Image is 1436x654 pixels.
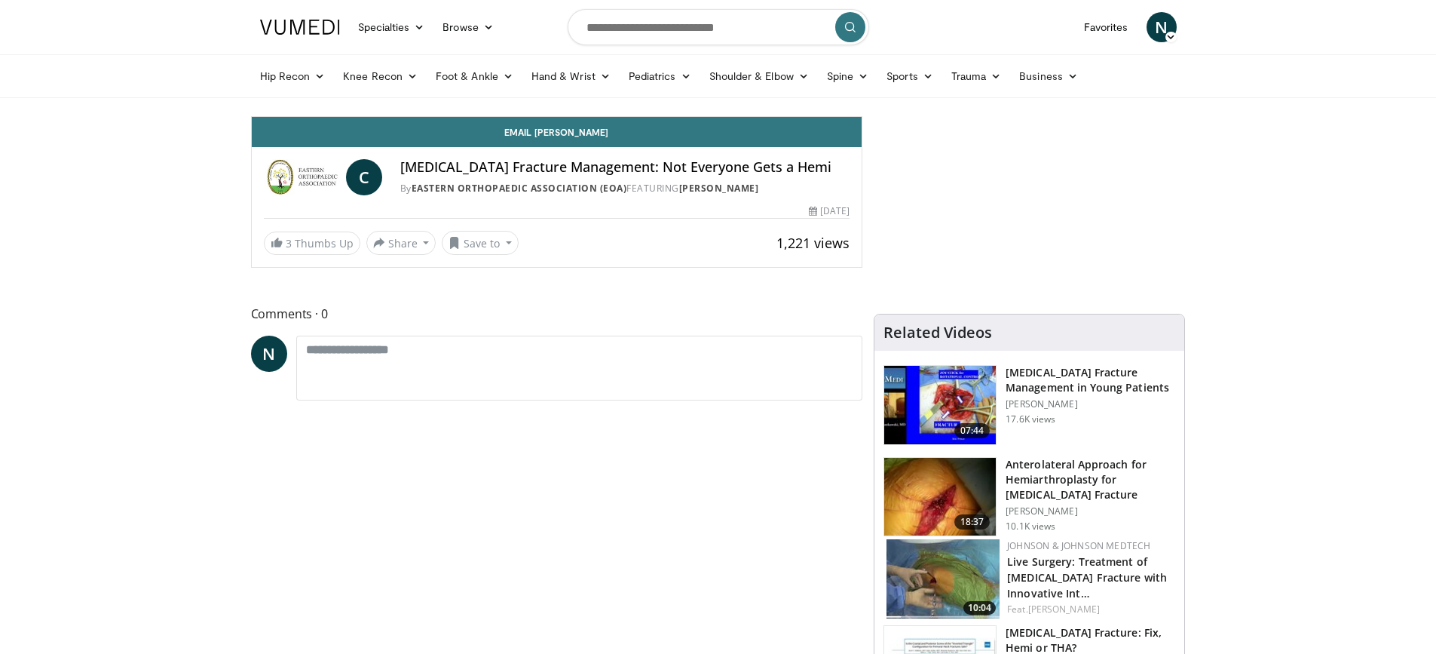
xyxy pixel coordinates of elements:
[954,423,991,438] span: 07:44
[252,117,862,147] a: Email [PERSON_NAME]
[1147,12,1177,42] a: N
[883,324,992,342] h4: Related Videos
[346,159,382,195] a: C
[1007,603,1172,616] div: Feat.
[1006,413,1055,425] p: 17.6K views
[522,61,620,91] a: Hand & Wrist
[442,231,519,255] button: Save to
[886,539,1000,619] a: 10:04
[412,182,627,195] a: Eastern Orthopaedic Association (EOA)
[963,601,996,615] span: 10:04
[942,61,1011,91] a: Trauma
[818,61,877,91] a: Spine
[954,514,991,530] span: 18:37
[776,234,850,252] span: 1,221 views
[251,61,335,91] a: Hip Recon
[1007,539,1150,552] a: Johnson & Johnson MedTech
[433,12,503,42] a: Browse
[400,182,850,195] div: By FEATURING
[1006,505,1175,517] p: [PERSON_NAME]
[251,336,287,372] a: N
[1075,12,1137,42] a: Favorites
[883,365,1175,445] a: 07:44 [MEDICAL_DATA] Fracture Management in Young Patients [PERSON_NAME] 17.6K views
[251,304,863,324] span: Comments 0
[886,539,1000,619] img: 14766df3-efa5-4166-8dc0-95244dab913c.150x105_q85_crop-smart_upscale.jpg
[1007,554,1167,600] a: Live Surgery: Treatment of [MEDICAL_DATA] Fracture with Innovative Int…
[260,20,340,35] img: VuMedi Logo
[264,232,360,255] a: 3 Thumbs Up
[877,61,942,91] a: Sports
[427,61,522,91] a: Foot & Ankle
[700,61,818,91] a: Shoulder & Elbow
[1010,61,1087,91] a: Business
[366,231,436,255] button: Share
[334,61,427,91] a: Knee Recon
[1006,398,1175,410] p: [PERSON_NAME]
[264,159,340,195] img: Eastern Orthopaedic Association (EOA)
[349,12,434,42] a: Specialties
[286,236,292,250] span: 3
[568,9,869,45] input: Search topics, interventions
[620,61,700,91] a: Pediatrics
[883,457,1175,537] a: 18:37 Anterolateral Approach for Hemiarthroplasty for [MEDICAL_DATA] Fracture [PERSON_NAME] 10.1K...
[679,182,759,195] a: [PERSON_NAME]
[884,366,996,444] img: 245457_0002_1.png.150x105_q85_crop-smart_upscale.jpg
[809,204,850,218] div: [DATE]
[1006,520,1055,533] p: 10.1K views
[917,116,1143,305] iframe: Advertisement
[400,159,850,176] h4: [MEDICAL_DATA] Fracture Management: Not Everyone Gets a Hemi
[1006,457,1175,502] h3: Anterolateral Approach for Hemiarthroplasty for [MEDICAL_DATA] Fracture
[884,458,996,536] img: 78c34c25-97ae-4c02-9d2f-9b8ccc85d359.150x105_q85_crop-smart_upscale.jpg
[1028,603,1100,616] a: [PERSON_NAME]
[1006,365,1175,395] h3: [MEDICAL_DATA] Fracture Management in Young Patients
